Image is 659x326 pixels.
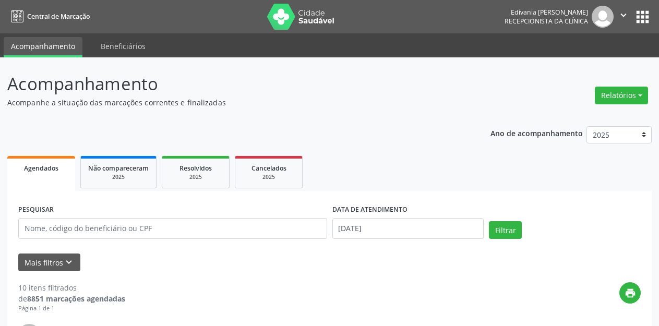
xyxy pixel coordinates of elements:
strong: 8851 marcações agendadas [27,294,125,304]
div: 10 itens filtrados [18,282,125,293]
button:  [614,6,633,28]
label: DATA DE ATENDIMENTO [332,202,408,218]
button: Relatórios [595,87,648,104]
span: Agendados [24,164,58,173]
span: Não compareceram [88,164,149,173]
div: Edivania [PERSON_NAME] [505,8,588,17]
p: Acompanhe a situação das marcações correntes e finalizadas [7,97,459,108]
input: Selecione um intervalo [332,218,484,239]
p: Acompanhamento [7,71,459,97]
a: Central de Marcação [7,8,90,25]
i: print [625,287,636,299]
label: PESQUISAR [18,202,54,218]
a: Beneficiários [93,37,153,55]
input: Nome, código do beneficiário ou CPF [18,218,327,239]
button: print [619,282,641,304]
i: keyboard_arrow_down [63,257,75,268]
button: Mais filtroskeyboard_arrow_down [18,253,80,272]
div: 2025 [243,173,295,181]
div: Página 1 de 1 [18,304,125,313]
a: Acompanhamento [4,37,82,57]
button: apps [633,8,652,26]
div: 2025 [170,173,222,181]
button: Filtrar [489,221,522,239]
span: Cancelados [251,164,286,173]
div: de [18,293,125,304]
div: 2025 [88,173,149,181]
i:  [618,9,629,21]
span: Resolvidos [179,164,212,173]
img: img [592,6,614,28]
span: Central de Marcação [27,12,90,21]
span: Recepcionista da clínica [505,17,588,26]
p: Ano de acompanhamento [490,126,583,139]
